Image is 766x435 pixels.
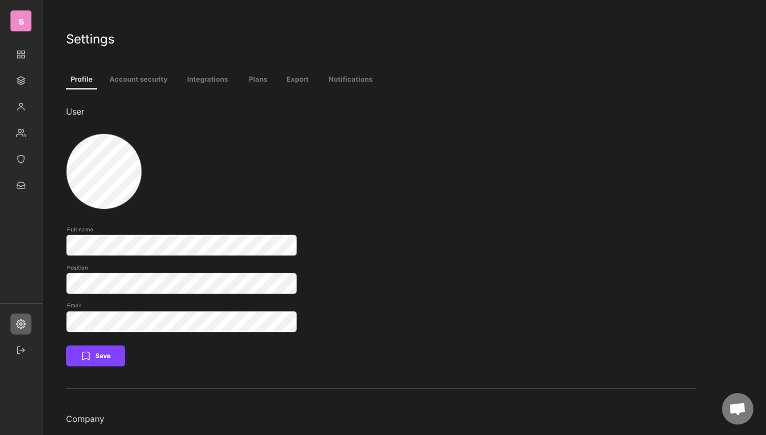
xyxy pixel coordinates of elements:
[322,71,378,90] button: Notifications
[243,71,272,90] button: Plans
[10,44,31,65] div: Overview
[10,96,31,117] div: Members
[66,345,125,366] button: Save
[66,106,454,117] div: User
[105,71,172,90] button: Account security
[67,226,452,233] div: Full name
[67,302,452,309] div: Email
[67,264,452,271] div: Position
[66,31,696,47] div: Settings
[66,71,97,90] button: Profile
[10,175,31,196] div: Requests
[10,149,31,170] div: Compliance
[16,16,26,26] div: s
[10,340,31,361] div: Sign out
[180,71,235,90] button: Integrations
[10,122,31,143] div: Teams/Circles
[10,70,31,91] div: Apps
[66,413,454,425] div: Company
[722,393,753,425] div: Chat öffnen
[10,314,31,334] div: Settings
[280,71,314,90] button: Export
[10,10,31,31] div: seventhings - Alexander Kühne (owner)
